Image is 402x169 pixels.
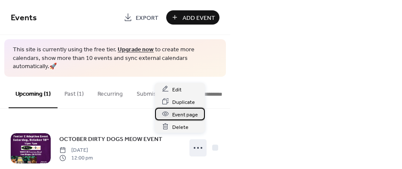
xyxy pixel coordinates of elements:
span: 12:00 pm [59,154,93,162]
span: Events [11,9,37,26]
button: Past (1) [58,77,91,107]
span: Edit [172,85,182,94]
button: Recurring [91,77,130,107]
span: Event page [172,110,198,119]
a: Upgrade now [118,44,154,56]
span: [DATE] [59,146,93,154]
span: This site is currently using the free tier. to create more calendars, show more than 10 events an... [13,46,217,71]
button: Submissions [130,77,177,107]
span: Duplicate [172,97,195,106]
span: OCTOBER DIRTY DOGS MEOW EVENT [59,135,162,144]
span: Delete [172,122,189,131]
button: Upcoming (1) [9,77,58,108]
span: Export [136,13,158,22]
a: Export [119,10,163,25]
span: Add Event [183,13,215,22]
button: Add Event [166,10,219,25]
a: OCTOBER DIRTY DOGS MEOW EVENT [59,134,162,144]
